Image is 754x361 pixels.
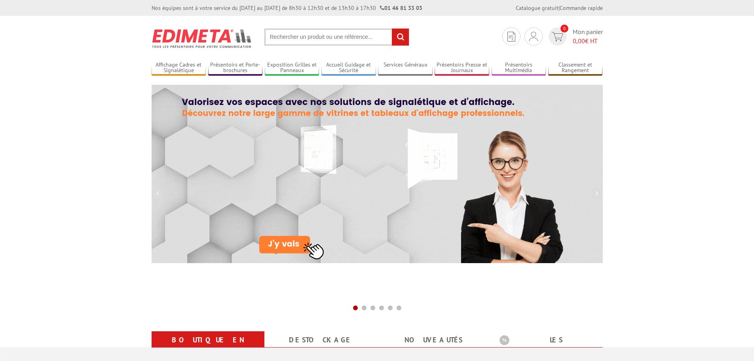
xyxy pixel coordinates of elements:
[492,61,546,74] a: Présentoirs Multimédia
[560,25,568,32] span: 0
[380,4,422,11] strong: 01 46 81 33 03
[265,61,319,74] a: Exposition Grilles et Panneaux
[560,4,603,11] a: Commande rapide
[435,61,489,74] a: Présentoirs Presse et Journaux
[507,32,515,42] img: devis rapide
[152,4,422,12] div: Nos équipes sont à votre service du [DATE] au [DATE] de 8h30 à 12h30 et de 13h30 à 17h30
[378,61,433,74] a: Services Généraux
[208,61,263,74] a: Présentoirs et Porte-brochures
[392,29,409,46] input: rechercher
[547,27,603,46] a: devis rapide 0 Mon panier 0,00€ HT
[152,61,206,74] a: Affichage Cadres et Signalétique
[387,333,481,347] a: nouveautés
[321,61,376,74] a: Accueil Guidage et Sécurité
[152,24,253,53] img: Présentoir, panneau, stand - Edimeta - PLV, affichage, mobilier bureau, entreprise
[264,29,409,46] input: Rechercher un produit ou une référence...
[573,27,603,46] span: Mon panier
[516,4,603,12] div: |
[500,333,598,349] b: Les promotions
[573,36,603,46] span: € HT
[529,32,538,41] img: devis rapide
[548,61,603,74] a: Classement et Rangement
[516,4,558,11] a: Catalogue gratuit
[552,32,563,41] img: devis rapide
[573,37,585,45] span: 0,00
[274,333,368,347] a: Destockage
